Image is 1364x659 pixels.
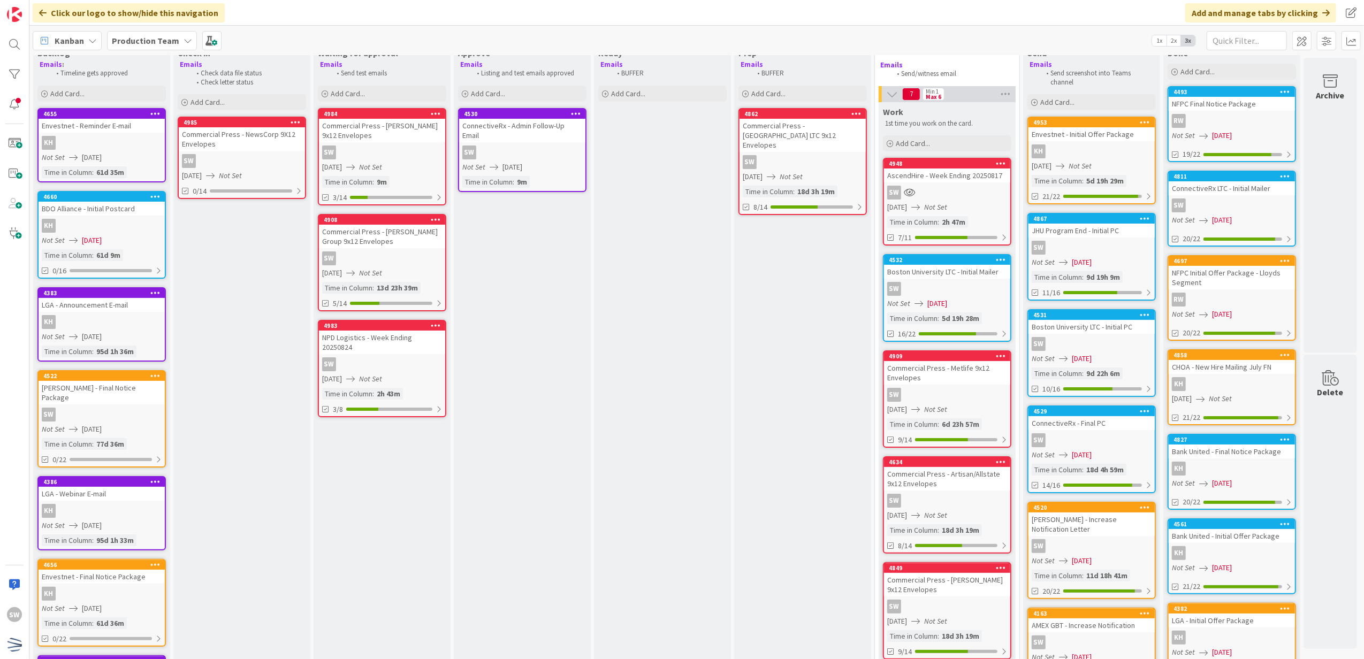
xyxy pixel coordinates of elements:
div: 4985Commercial Press - NewsCorp 9X12 Envelopes [179,118,305,151]
span: [DATE] [743,171,763,182]
div: 4493 [1174,88,1295,96]
div: Time in Column [1032,367,1082,379]
div: Boston University LTC - Initial PC [1028,320,1155,334]
span: 8/14 [753,202,767,213]
div: Time in Column [887,216,938,228]
span: [DATE] [887,404,907,415]
div: 4953 [1028,118,1155,127]
i: Not Set [359,162,382,172]
a: 4531Boston University LTC - Initial PCSWNot Set[DATE]Time in Column:9d 22h 6m10/16 [1027,309,1156,397]
span: Add Card... [1180,67,1215,76]
a: 4530ConnectiveRx - Admin Follow-Up EmailSWNot Set[DATE]Time in Column:9m [458,108,586,192]
div: SW [322,251,336,265]
a: 4858CHOA - New Hire Mailing July FNKH[DATE]Not Set21/22 [1168,349,1296,425]
div: KH [42,315,56,329]
span: : [793,186,795,197]
div: RW [1169,114,1295,128]
div: 4908Commercial Press - [PERSON_NAME] Group 9x12 Envelopes [319,215,445,248]
div: 4529 [1033,408,1155,415]
div: KH [42,219,56,233]
div: 9d 19h 9m [1084,271,1123,283]
span: [DATE] [1212,214,1232,226]
div: 4383 [39,288,165,298]
div: 4520[PERSON_NAME] - Increase Notification Letter [1028,503,1155,536]
div: 4948 [884,159,1010,168]
div: 4953Envestnet - Initial Offer Package [1028,118,1155,141]
b: Production Team [112,35,179,46]
div: 4634Commercial Press - Artisan/Allstate 9x12 Envelopes [884,457,1010,491]
div: 4660 [39,192,165,202]
span: Add Card... [1040,97,1075,107]
div: 2h 43m [374,388,403,400]
i: Not Set [1069,161,1092,171]
a: 4953Envestnet - Initial Offer PackageKH[DATE]Not SetTime in Column:5d 19h 29m21/22 [1027,117,1156,204]
div: KH [39,504,165,518]
span: Add Card... [611,89,645,98]
div: 4983NPD Logistics - Week Ending 20250824 [319,321,445,354]
div: Time in Column [887,418,938,430]
div: Time in Column [1032,464,1082,476]
div: 4531Boston University LTC - Initial PC [1028,310,1155,334]
a: 4532Boston University LTC - Initial MailerSWNot Set[DATE]Time in Column:5d 19h 28m16/22 [883,254,1011,342]
div: Envestnet - Initial Offer Package [1028,127,1155,141]
span: 14/16 [1042,480,1060,491]
div: Time in Column [42,166,92,178]
span: : [938,418,939,430]
div: 4530ConnectiveRx - Admin Follow-Up Email [459,109,585,142]
i: Not Set [462,162,485,172]
div: Time in Column [42,249,92,261]
div: 4530 [464,110,585,118]
div: AscendHire - Week Ending 20250817 [884,168,1010,182]
div: 4908 [324,216,445,224]
div: 4529ConnectiveRx - Final PC [1028,407,1155,430]
span: [DATE] [1172,393,1192,404]
div: Envestnet - Reminder E-mail [39,119,165,133]
div: 5d 19h 29m [1084,175,1126,187]
div: Time in Column [42,438,92,450]
div: 4858 [1169,350,1295,360]
div: KH [1032,144,1046,158]
div: 4634 [889,458,1010,466]
a: 4948AscendHire - Week Ending 20250817SW[DATE]Not SetTime in Column:2h 47m7/11 [883,158,1011,246]
div: SW [1032,433,1046,447]
span: Add Card... [331,89,365,98]
div: 4532Boston University LTC - Initial Mailer [884,255,1010,279]
div: Time in Column [743,186,793,197]
span: 3/8 [333,404,343,415]
div: 4811ConnectiveRx LTC - Initial Mailer [1169,172,1295,195]
div: 4532 [889,256,1010,264]
a: 4660BDO Alliance - Initial PostcardKHNot Set[DATE]Time in Column:61d 9m0/16 [37,191,166,279]
div: SW [1028,337,1155,351]
div: Commercial Press - Metlife 9x12 Envelopes [884,361,1010,385]
span: : [513,176,514,188]
div: NFPC Final Notice Package [1169,97,1295,111]
div: [PERSON_NAME] - Final Notice Package [39,381,165,404]
span: : [372,388,374,400]
div: SW [322,145,336,159]
span: : [92,249,94,261]
input: Quick Filter... [1207,31,1287,50]
div: 4660 [43,193,165,201]
div: 4697 [1174,257,1295,265]
span: 10/16 [1042,384,1060,395]
span: Add Card... [471,89,505,98]
span: : [92,346,94,357]
span: [DATE] [1212,130,1232,141]
span: [DATE] [887,202,907,213]
div: Time in Column [462,176,513,188]
span: 0/22 [52,454,66,465]
div: SW [884,494,1010,508]
span: 5/14 [333,298,347,309]
i: Not Set [1172,478,1195,488]
div: SW [1028,241,1155,255]
div: Time in Column [42,346,92,357]
div: NFPC Initial Offer Package - Lloyds Segment [1169,266,1295,289]
span: Add Card... [896,139,930,148]
div: 4948 [889,160,1010,167]
div: Time in Column [1032,175,1082,187]
div: 61d 35m [94,166,127,178]
span: 20/22 [1183,327,1200,339]
i: Not Set [42,235,65,245]
div: 4909 [884,351,1010,361]
div: 4862 [744,110,866,118]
